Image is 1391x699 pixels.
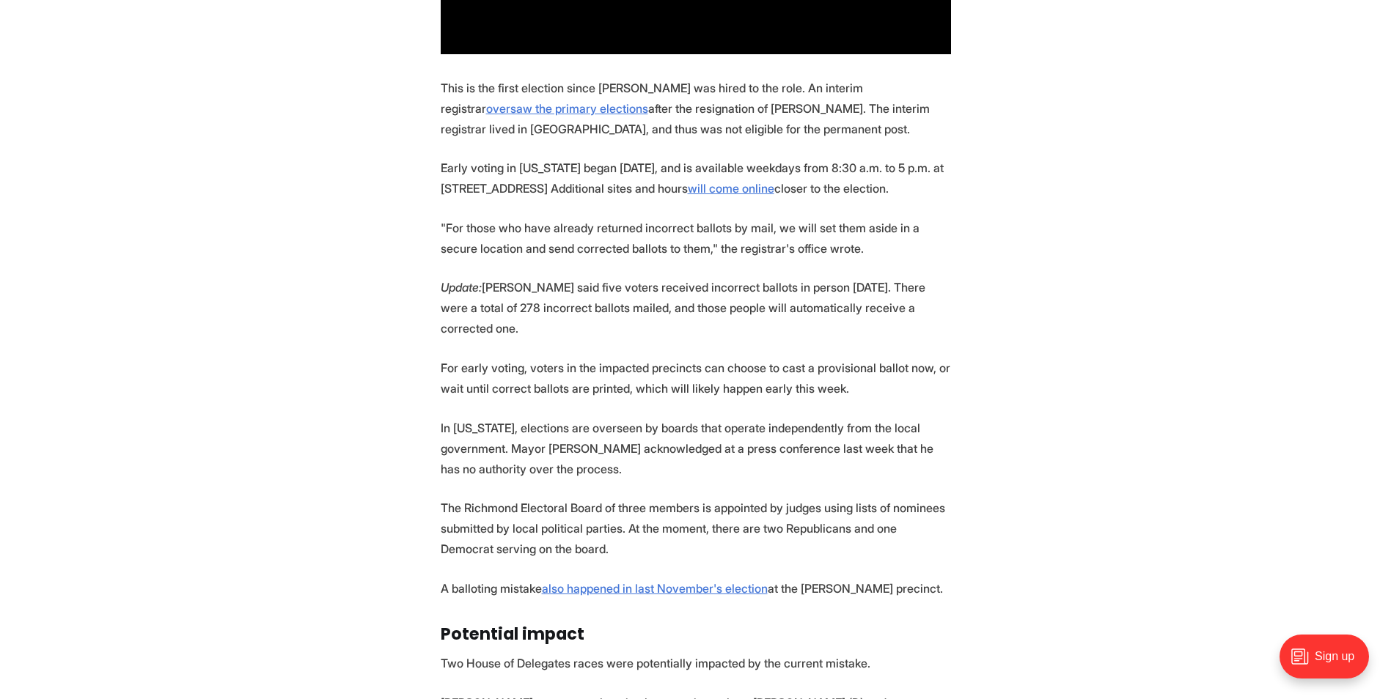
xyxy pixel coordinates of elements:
p: This is the first election since [PERSON_NAME] was hired to the role. An interim registrar after ... [441,78,951,139]
h3: Potential impact [441,625,951,644]
p: "For those who have already returned incorrect ballots by mail, we will set them aside in a secur... [441,218,951,259]
a: will come online [688,181,774,196]
a: oversaw the primary elections [486,101,648,116]
p: [PERSON_NAME] said five voters received incorrect ballots in person [DATE]. There were a total of... [441,277,951,339]
p: In [US_STATE], elections are overseen by boards that operate independently from the local governm... [441,418,951,479]
em: Update: [441,280,482,295]
p: Early voting in [US_STATE] began [DATE], and is available weekdays from 8:30 a.m. to 5 p.m. at [S... [441,158,951,199]
a: also happened in last November's election [542,581,768,596]
p: A balloting mistake at the [PERSON_NAME] precinct. [441,578,951,599]
p: For early voting, voters in the impacted precincts can choose to cast a provisional ballot now, o... [441,358,951,399]
p: The Richmond Electoral Board of three members is appointed by judges using lists of nominees subm... [441,498,951,559]
p: Two House of Delegates races were potentially impacted by the current mistake. [441,653,951,673]
iframe: portal-trigger [1267,627,1391,699]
